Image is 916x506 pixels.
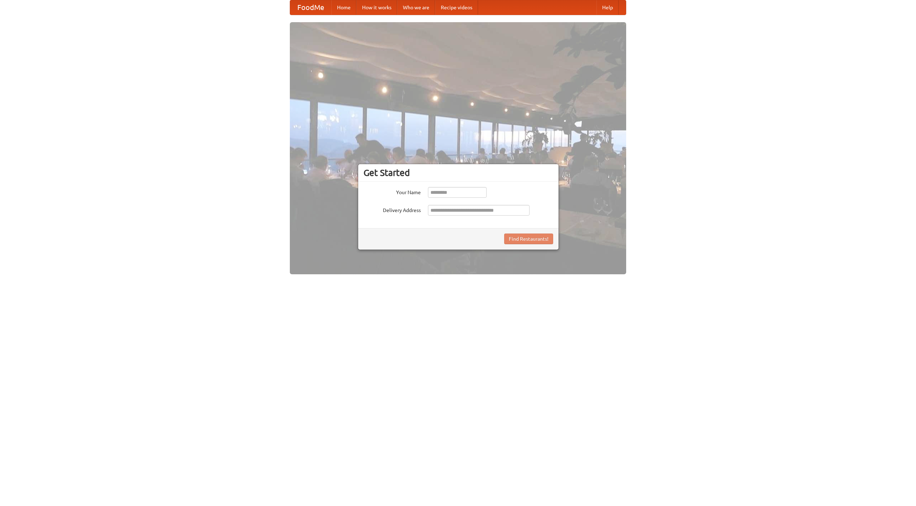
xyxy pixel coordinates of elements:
a: How it works [356,0,397,15]
a: Home [331,0,356,15]
h3: Get Started [364,167,553,178]
label: Your Name [364,187,421,196]
a: Who we are [397,0,435,15]
a: FoodMe [290,0,331,15]
a: Help [596,0,619,15]
button: Find Restaurants! [504,234,553,244]
label: Delivery Address [364,205,421,214]
a: Recipe videos [435,0,478,15]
